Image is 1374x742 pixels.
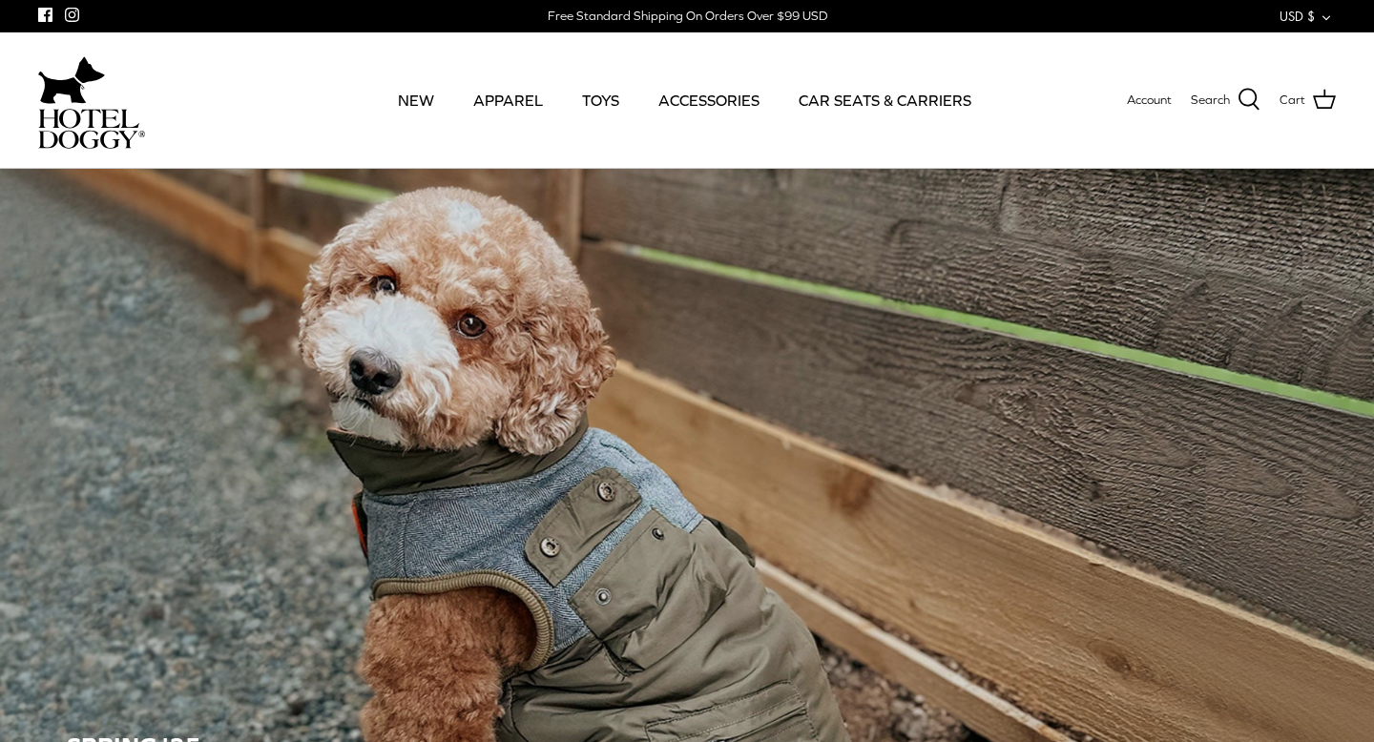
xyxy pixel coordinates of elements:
a: TOYS [565,68,636,133]
a: Facebook [38,8,52,22]
a: Account [1127,91,1172,111]
a: Instagram [65,8,79,22]
a: CAR SEATS & CARRIERS [781,68,989,133]
img: dog-icon.svg [38,52,105,109]
div: Primary navigation [283,68,1085,133]
a: Free Standard Shipping On Orders Over $99 USD [548,2,827,31]
span: Search [1191,91,1230,111]
span: Account [1127,93,1172,107]
span: Cart [1280,91,1305,111]
a: APPAREL [456,68,560,133]
a: Cart [1280,88,1336,113]
div: Free Standard Shipping On Orders Over $99 USD [548,8,827,25]
a: NEW [381,68,451,133]
a: hoteldoggycom [38,52,145,149]
a: ACCESSORIES [641,68,777,133]
img: hoteldoggycom [38,109,145,149]
a: Search [1191,88,1260,113]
